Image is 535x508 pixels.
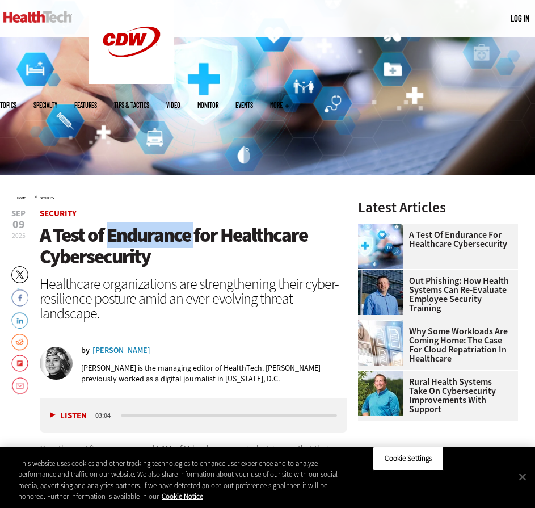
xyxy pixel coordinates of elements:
p: [PERSON_NAME] is the managing editor of HealthTech. [PERSON_NAME] previously worked as a digital ... [81,363,347,384]
span: 09 [11,219,26,230]
div: Healthcare organizations are strengthening their cyber-resilience posture amid an ever-evolving t... [40,276,347,321]
a: Electronic health records [358,320,409,329]
a: A Test of Endurance for Healthcare Cybersecurity [358,230,511,249]
button: Cookie Settings [373,447,444,471]
div: User menu [511,12,529,24]
a: Jim Roeder [358,371,409,380]
a: Features [74,102,97,108]
img: Electronic health records [358,320,403,366]
a: Rural Health Systems Take On Cybersecurity Improvements with Support [358,377,511,414]
h3: Latest Articles [358,200,518,215]
span: A Test of Endurance for Healthcare Cybersecurity [40,222,307,270]
span: Specialty [33,102,57,108]
button: Close [510,464,535,489]
a: Why Some Workloads Are Coming Home: The Case for Cloud Repatriation in Healthcare [358,327,511,363]
a: Scott Currie [358,270,409,279]
img: Scott Currie [358,270,403,315]
div: media player [40,398,347,433]
a: Security [40,208,77,219]
a: Security [40,196,54,200]
a: Out Phishing: How Health Systems Can Re-Evaluate Employee Security Training [358,276,511,313]
span: 2025 [12,231,26,240]
a: Events [235,102,253,108]
span: More [270,102,289,108]
div: This website uses cookies and other tracking technologies to enhance user experience and to analy... [18,458,349,502]
img: Home [3,11,72,23]
a: Healthcare cybersecurity [358,224,409,233]
a: [PERSON_NAME] [92,347,150,355]
a: Tips & Tactics [114,102,149,108]
button: Listen [50,412,87,420]
a: MonITor [197,102,218,108]
span: by [81,347,90,355]
a: Video [166,102,180,108]
a: Home [17,196,26,200]
img: Teta-Alim [40,347,73,380]
div: duration [94,410,119,421]
a: CDW [89,75,174,87]
p: Over the past five years, around 51% of IT leaders across industries say that their organization ... [40,442,347,485]
img: Jim Roeder [358,371,403,416]
span: Sep [11,209,26,218]
img: Healthcare cybersecurity [358,224,403,269]
div: » [17,192,347,201]
a: More information about your privacy [162,492,203,501]
a: Log in [511,13,529,23]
